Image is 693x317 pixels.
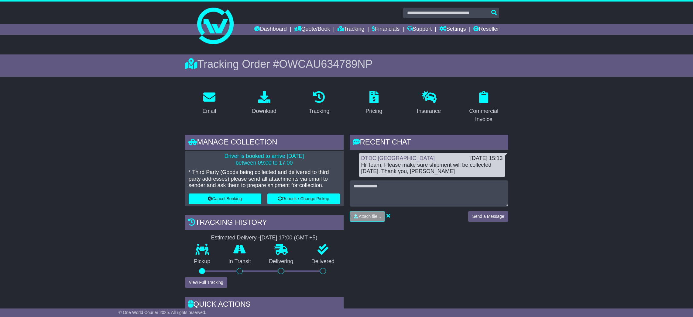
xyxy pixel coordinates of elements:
div: Pricing [365,107,382,115]
div: Tracking [309,107,329,115]
button: Send a Message [468,211,508,222]
a: Tracking [305,89,333,117]
a: Dashboard [254,24,287,35]
p: * Third Party (Goods being collected and delivered to third party addresses) please send all atta... [189,169,340,189]
a: Email [198,89,220,117]
div: Tracking history [185,215,344,232]
p: Delivering [260,258,303,265]
a: Download [248,89,280,117]
a: Commercial Invoice [459,89,508,126]
a: Financials [372,24,400,35]
a: Insurance [413,89,445,117]
button: Cancel Booking [189,193,261,204]
div: Quick Actions [185,297,344,313]
button: Rebook / Change Pickup [267,193,340,204]
div: Hi Team, Please make sure shipment will be collected [DATE]. Thank you, [PERSON_NAME] [361,162,503,175]
div: Estimated Delivery - [185,235,344,241]
p: In Transit [219,258,260,265]
p: Driver is booked to arrive [DATE] between 09:00 to 17:00 [189,153,340,166]
a: Settings [439,24,466,35]
a: Quote/Book [294,24,330,35]
div: RECENT CHAT [350,135,508,151]
span: OWCAU634789NP [279,58,372,70]
a: Tracking [338,24,364,35]
a: Support [407,24,432,35]
div: [DATE] 17:00 (GMT +5) [260,235,317,241]
p: Pickup [185,258,220,265]
div: Email [202,107,216,115]
button: View Full Tracking [185,277,227,288]
span: © One World Courier 2025. All rights reserved. [118,310,206,315]
div: Manage collection [185,135,344,151]
a: Pricing [362,89,386,117]
p: Delivered [302,258,344,265]
div: [DATE] 15:13 [470,155,503,162]
div: Commercial Invoice [463,107,504,124]
div: Insurance [417,107,441,115]
div: Tracking Order # [185,57,508,71]
a: Reseller [473,24,499,35]
a: DTDC [GEOGRAPHIC_DATA] [361,155,435,161]
div: Download [252,107,276,115]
